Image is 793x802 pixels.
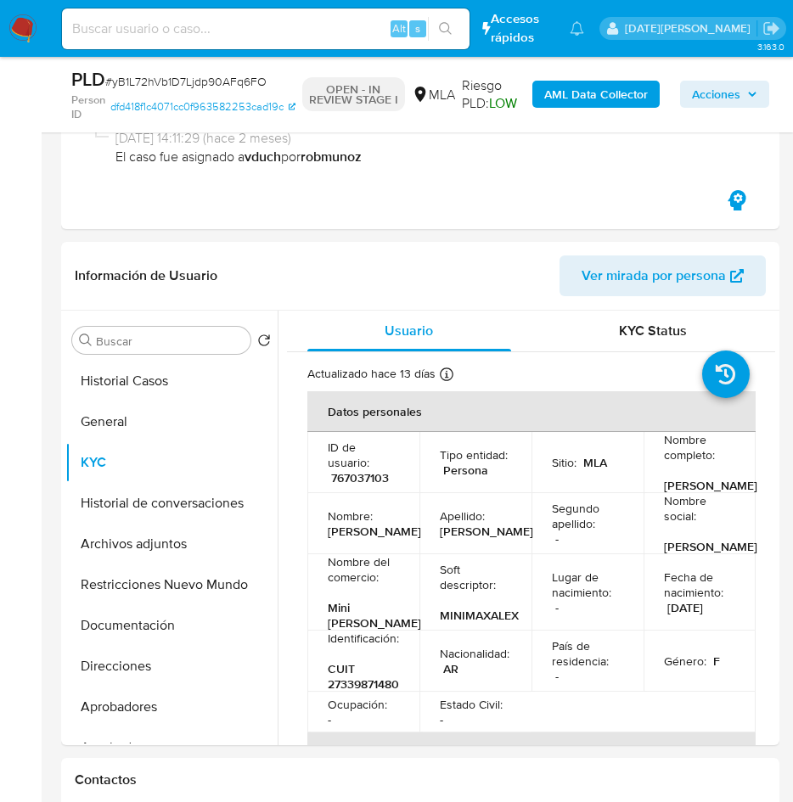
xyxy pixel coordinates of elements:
[664,432,735,463] p: Nombre completo :
[65,401,278,442] button: General
[328,524,421,539] p: [PERSON_NAME]
[555,669,559,684] p: -
[75,267,217,284] h1: Información de Usuario
[307,732,756,773] th: Información de contacto
[713,653,720,669] p: F
[65,687,278,727] button: Aprobadores
[331,470,389,485] p: 767037103
[110,93,295,122] a: dfd418f1c4071cc0f963582253cad19c
[257,334,271,352] button: Volver al orden por defecto
[65,727,278,768] button: Aprobados
[65,442,278,483] button: KYC
[570,21,584,36] a: Notificaciones
[555,531,559,547] p: -
[757,40,785,53] span: 3.163.0
[762,20,780,37] a: Salir
[440,508,485,524] p: Apellido :
[62,18,470,40] input: Buscar usuario o caso...
[328,631,399,646] p: Identificación :
[440,608,519,623] p: MINIMAXALEX
[583,455,607,470] p: MLA
[552,455,576,470] p: Sitio :
[302,77,406,111] p: OPEN - IN REVIEW STAGE I
[328,697,387,712] p: Ocupación :
[65,605,278,646] button: Documentación
[385,321,433,340] span: Usuario
[462,76,526,113] span: Riesgo PLD:
[552,501,623,531] p: Segundo apellido :
[664,569,735,600] p: Fecha de nacimiento :
[552,569,623,600] p: Lugar de nacimiento :
[328,600,421,631] p: Mini [PERSON_NAME]
[307,391,756,432] th: Datos personales
[443,463,488,478] p: Persona
[65,524,278,564] button: Archivos adjuntos
[415,20,420,36] span: s
[680,81,769,108] button: Acciones
[105,73,267,90] span: # yB1L72hVb1D7Ljdp90AFq6FO
[328,554,399,585] p: Nombre del comercio :
[491,10,553,46] span: Accesos rápidos
[625,20,756,36] p: lucia.neglia@mercadolibre.com
[440,524,533,539] p: [PERSON_NAME]
[560,255,766,296] button: Ver mirada por persona
[664,478,757,493] p: [PERSON_NAME]
[65,564,278,605] button: Restricciones Nuevo Mundo
[71,65,105,93] b: PLD
[79,334,93,347] button: Buscar
[328,661,399,692] p: CUIT 27339871480
[65,646,278,687] button: Direcciones
[440,697,503,712] p: Estado Civil :
[440,447,508,463] p: Tipo entidad :
[532,81,660,108] button: AML Data Collector
[328,440,399,470] p: ID de usuario :
[307,366,436,382] p: Actualizado hace 13 días
[440,646,509,661] p: Nacionalidad :
[552,638,623,669] p: País de residencia :
[412,86,455,104] div: MLA
[544,81,648,108] b: AML Data Collector
[65,483,278,524] button: Historial de conversaciones
[440,712,443,727] p: -
[328,712,331,727] p: -
[440,562,511,592] p: Soft descriptor :
[692,81,740,108] span: Acciones
[619,321,687,340] span: KYC Status
[667,600,703,615] p: [DATE]
[664,653,706,669] p: Género :
[65,361,278,401] button: Historial Casos
[71,93,107,122] b: Person ID
[428,17,463,41] button: search-icon
[555,600,559,615] p: -
[582,255,726,296] span: Ver mirada por persona
[664,539,757,554] p: [PERSON_NAME]
[328,508,373,524] p: Nombre :
[489,93,517,113] span: LOW
[75,771,766,788] h1: Contactos
[392,20,406,36] span: Alt
[96,334,244,349] input: Buscar
[664,493,735,524] p: Nombre social :
[443,661,458,676] p: AR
